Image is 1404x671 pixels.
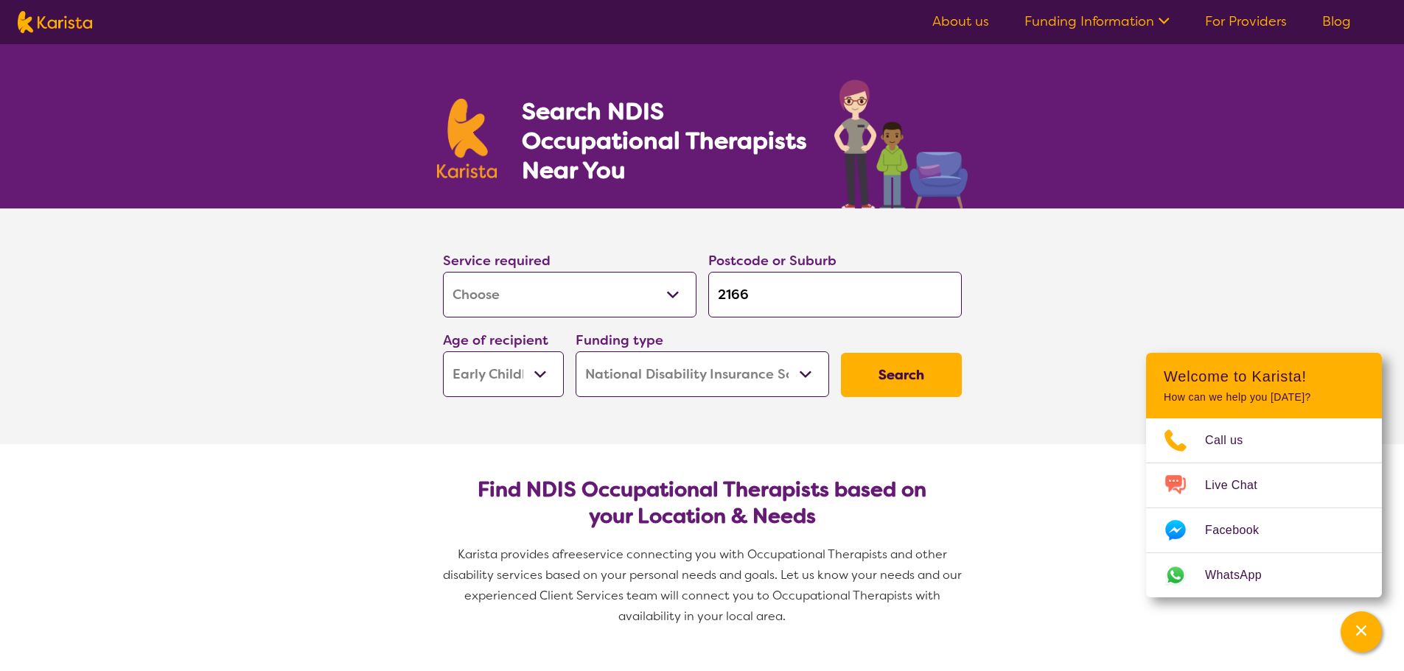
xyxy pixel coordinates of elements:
label: Age of recipient [443,331,548,349]
a: For Providers [1205,13,1287,30]
ul: Choose channel [1146,418,1382,597]
a: Web link opens in a new tab. [1146,553,1382,597]
img: Karista logo [437,99,497,178]
input: Type [708,272,962,317]
label: Funding type [576,331,663,349]
button: Channel Menu [1341,611,1382,653]
p: How can we help you [DATE]? [1164,391,1364,404]
span: Facebook [1205,519,1276,541]
span: service connecting you with Occupational Therapists and other disability services based on your p... [443,547,965,624]
label: Service required [443,252,551,270]
div: Channel Menu [1146,353,1382,597]
span: Karista provides a [458,547,559,562]
span: Live Chat [1205,474,1275,496]
a: Funding Information [1024,13,1170,30]
label: Postcode or Suburb [708,252,837,270]
h2: Find NDIS Occupational Therapists based on your Location & Needs [455,477,950,530]
span: free [559,547,583,562]
a: Blog [1322,13,1351,30]
h1: Search NDIS Occupational Therapists Near You [522,96,808,185]
span: WhatsApp [1205,564,1279,586]
img: Karista logo [18,11,92,33]
h2: Welcome to Karista! [1164,368,1364,385]
button: Search [841,353,962,397]
a: About us [932,13,989,30]
img: occupational-therapy [834,80,968,208]
span: Call us [1205,429,1261,452]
